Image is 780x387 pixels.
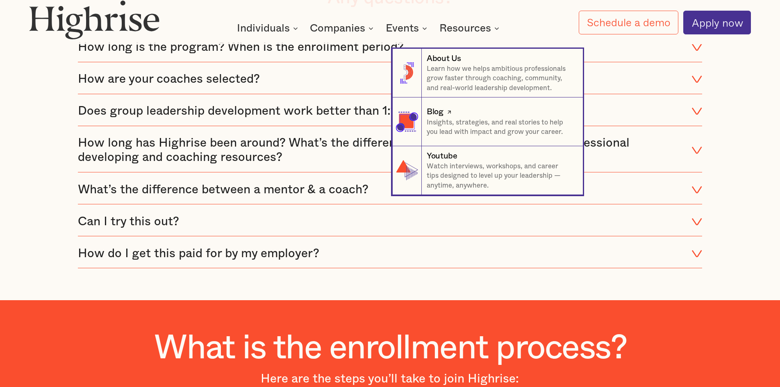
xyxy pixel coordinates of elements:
div: How long is the program? When is the enrollment period? [78,40,404,54]
div: About Us [427,53,461,64]
div: What’s the difference between a mentor & a coach? [78,175,702,204]
div: Events [386,23,419,33]
div: Individuals [237,23,300,33]
div: Events [386,23,430,33]
div: Does group leadership development work better than 1:1 coaching? [78,104,457,118]
div: Does group leadership development work better than 1:1 coaching? [78,97,702,126]
div: Resources [439,23,491,33]
a: Schedule a demo [579,11,678,34]
p: Watch interviews, workshops, and career tips designed to level up your leadership — anytime, anyw... [427,162,573,190]
div: Companies [310,23,376,33]
div: How are your coaches selected? [78,65,702,94]
div: Blog [427,106,443,118]
div: How long is the program? When is the enrollment period? [78,33,702,62]
p: Learn how we helps ambitious professionals grow faster through coaching, community, and real-worl... [427,64,573,93]
div: What’s the difference between a mentor & a coach? [78,183,368,197]
p: Insights, strategies, and real stories to help you lead with impact and grow your career. [427,118,573,137]
div: How long has Highrise been around? What’s the difference between Highrise & other professional de... [78,129,702,172]
div: Can I try this out? [78,207,702,236]
h1: What is the enrollment process? [154,329,627,367]
div: Youtube [427,150,457,162]
div: Here are the steps you’ll take to join Highrise: [156,372,624,386]
div: Resources [439,23,502,33]
a: Apply now [683,11,750,34]
div: How do I get this paid for by my employer? [78,239,702,268]
div: Individuals [237,23,290,33]
a: YoutubeWatch interviews, workshops, and career tips designed to level up your leadership — anytim... [392,146,583,195]
div: Can I try this out? [78,215,179,229]
div: Companies [310,23,365,33]
div: How long has Highrise been around? What’s the difference between Highrise & other professional de... [78,136,681,165]
div: How do I get this paid for by my employer? [78,247,319,261]
a: BlogInsights, strategies, and real stories to help you lead with impact and grow your career. [392,97,583,146]
nav: Resources [144,29,636,195]
a: About UsLearn how we helps ambitious professionals grow faster through coaching, community, and r... [392,49,583,97]
div: How are your coaches selected? [78,72,260,86]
